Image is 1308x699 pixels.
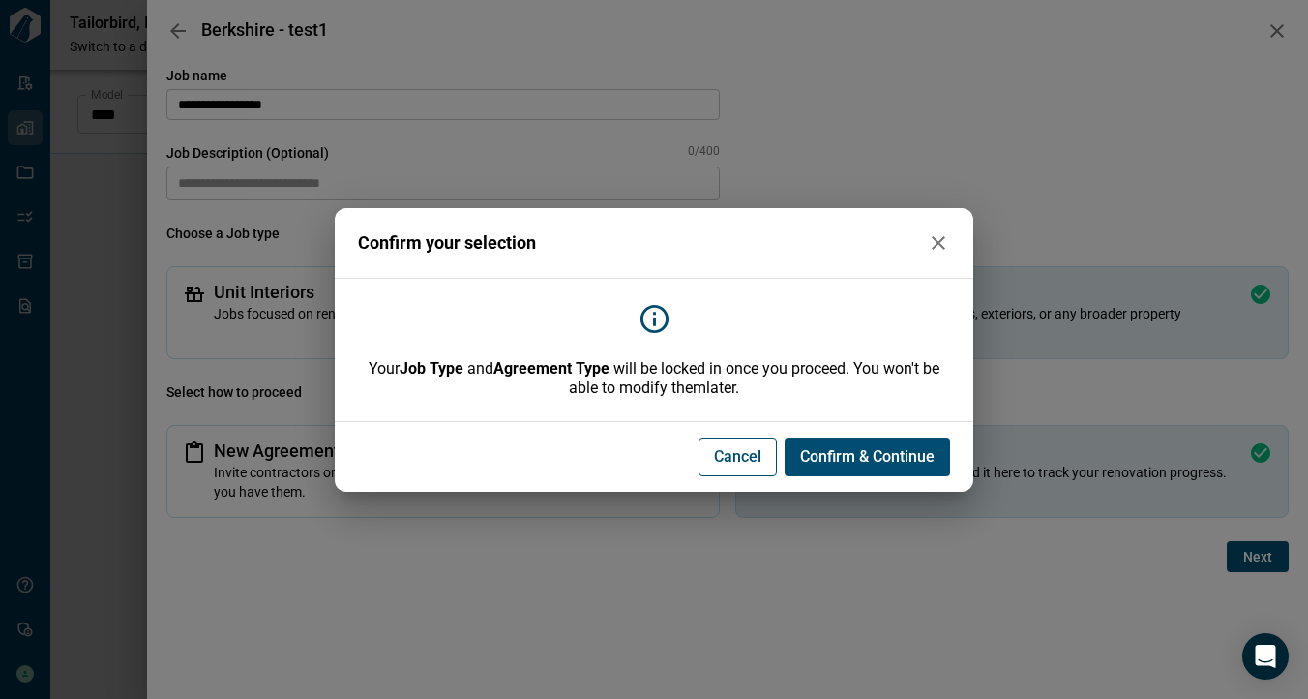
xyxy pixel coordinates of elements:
[493,359,609,378] b: Agreement Type
[714,447,761,467] span: Cancel
[785,438,950,476] button: Confirm & Continue
[358,359,950,398] span: Your and will be locked in once you proceed. You won't be able to modify them later.
[699,438,777,476] button: Cancel
[800,447,935,467] span: Confirm & Continue
[1242,633,1289,680] div: Open Intercom Messenger
[400,359,463,378] b: Job Type
[358,233,536,253] span: Confirm your selection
